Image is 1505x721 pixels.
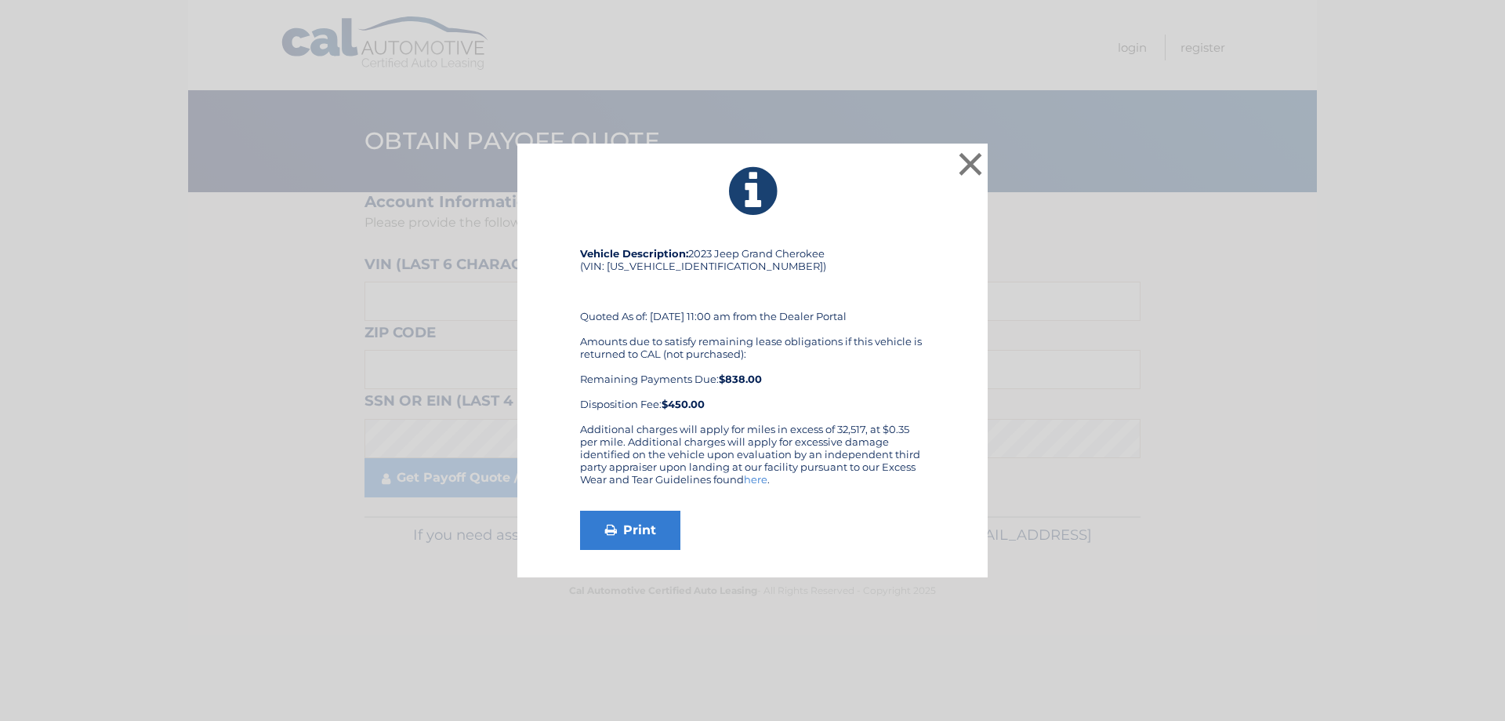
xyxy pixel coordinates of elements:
div: 2023 Jeep Grand Cherokee (VIN: [US_VEHICLE_IDENTIFICATION_NUMBER]) Quoted As of: [DATE] 11:00 am ... [580,247,925,423]
div: Amounts due to satisfy remaining lease obligations if this vehicle is returned to CAL (not purcha... [580,335,925,410]
strong: $450.00 [662,398,705,410]
div: Additional charges will apply for miles in excess of 32,517, at $0.35 per mile. Additional charge... [580,423,925,498]
strong: Vehicle Description: [580,247,688,260]
a: here [744,473,767,486]
button: × [955,148,986,180]
b: $838.00 [719,373,762,385]
a: Print [580,511,680,550]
